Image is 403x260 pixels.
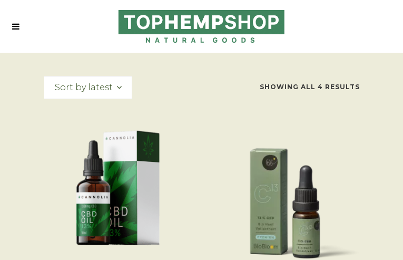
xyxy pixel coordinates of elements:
[44,76,132,99] span: Sort by latest
[202,76,360,98] p: Showing all 4 results
[44,76,132,99] span: Sort by latest
[113,3,289,50] img: Logo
